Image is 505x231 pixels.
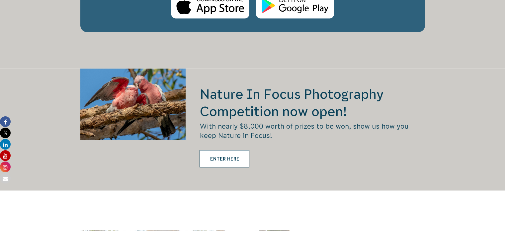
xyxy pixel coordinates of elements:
p: With nearly $8,000 worth of prizes to be won, show us how you keep Nature in Focus! [200,121,425,140]
h2: Nature In Focus Photography Competition now open! [200,85,425,120]
a: ENTER HERE [200,150,249,167]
